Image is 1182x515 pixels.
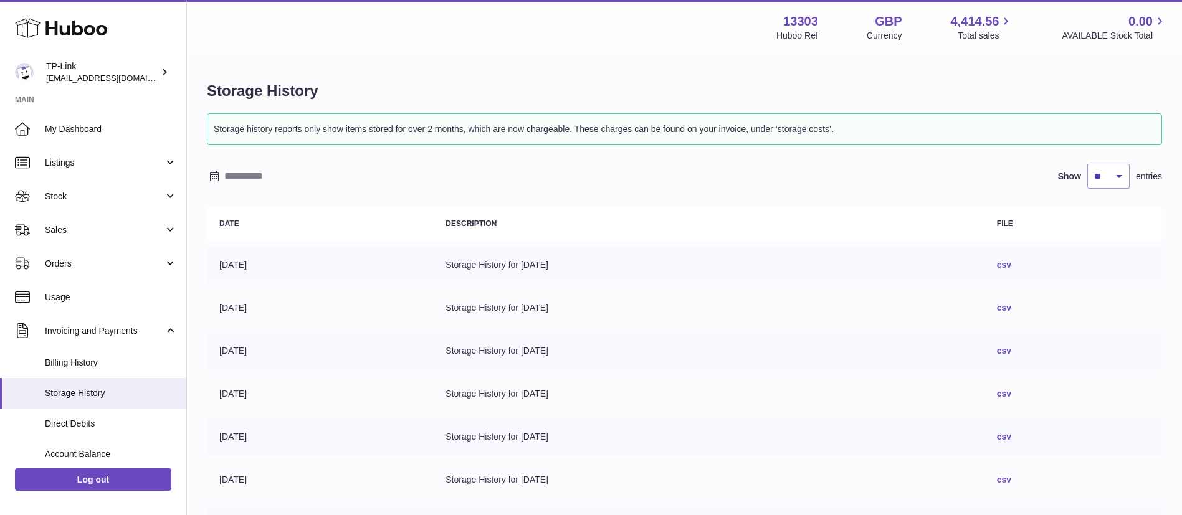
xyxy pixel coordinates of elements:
span: Listings [45,157,164,169]
td: Storage History for [DATE] [433,247,984,283]
td: [DATE] [207,461,433,498]
td: Storage History for [DATE] [433,333,984,369]
a: csv [997,475,1011,484]
td: [DATE] [207,247,433,283]
td: Storage History for [DATE] [433,376,984,412]
span: 0.00 [1128,13,1153,30]
span: AVAILABLE Stock Total [1062,30,1167,42]
td: [DATE] [207,376,433,412]
span: Sales [45,224,164,236]
strong: Date [219,219,239,228]
a: 4,414.56 Total sales [951,13,1014,42]
strong: GBP [875,13,902,30]
a: csv [997,346,1011,356]
a: csv [997,303,1011,313]
td: [DATE] [207,418,433,455]
a: csv [997,389,1011,399]
span: Direct Debits [45,418,177,430]
label: Show [1058,171,1081,182]
a: Log out [15,468,171,491]
span: Stock [45,191,164,202]
span: Total sales [958,30,1013,42]
div: Huboo Ref [776,30,818,42]
a: csv [997,260,1011,270]
span: Storage History [45,387,177,399]
span: Billing History [45,357,177,369]
div: TP-Link [46,60,158,84]
a: 0.00 AVAILABLE Stock Total [1062,13,1167,42]
strong: Description [446,219,497,228]
div: Currency [867,30,902,42]
span: Orders [45,258,164,270]
img: internalAdmin-13303@internal.huboo.com [15,63,34,82]
span: entries [1136,171,1162,182]
span: My Dashboard [45,123,177,135]
strong: File [997,219,1013,228]
span: [EMAIL_ADDRESS][DOMAIN_NAME] [46,73,183,83]
td: [DATE] [207,290,433,326]
span: Account Balance [45,448,177,460]
span: Usage [45,291,177,303]
span: 4,414.56 [951,13,999,30]
p: Storage history reports only show items stored for over 2 months, which are now chargeable. These... [214,120,1155,138]
td: Storage History for [DATE] [433,290,984,326]
h1: Storage History [207,81,1162,101]
span: Invoicing and Payments [45,325,164,337]
strong: 13303 [783,13,818,30]
td: [DATE] [207,333,433,369]
a: csv [997,432,1011,442]
td: Storage History for [DATE] [433,461,984,498]
td: Storage History for [DATE] [433,418,984,455]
